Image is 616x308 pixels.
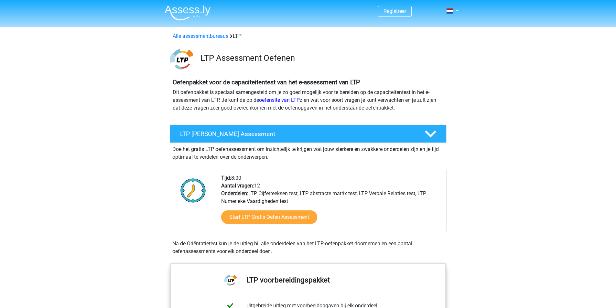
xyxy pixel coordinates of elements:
b: Tijd: [221,175,231,181]
a: Registreer [384,8,406,14]
a: LTP [PERSON_NAME] Assessment [167,125,449,143]
b: Oefenpakket voor de capaciteitentest van het e-assessment van LTP [173,79,360,86]
h4: LTP [PERSON_NAME] Assessment [180,130,414,138]
div: Doe het gratis LTP oefenassessment om inzichtelijk te krijgen wat jouw sterkere en zwakkere onder... [170,143,447,161]
h3: LTP Assessment Oefenen [200,53,441,63]
div: 8:00 12 LTP Cijferreeksen test, LTP abstracte matrix test, LTP Verbale Relaties test, LTP Numerie... [216,174,446,232]
b: Onderdelen: [221,190,248,196]
a: Start LTP Gratis Oefen Assessment [221,210,317,224]
img: Klok [177,174,210,207]
a: Alle assessmentbureaus [173,33,228,39]
div: Na de Oriëntatietest kun je de uitleg bij alle onderdelen van het LTP-oefenpakket doornemen en ee... [170,240,447,255]
img: ltp.png [170,48,193,71]
p: Dit oefenpakket is speciaal samengesteld om je zo goed mogelijk voor te bereiden op de capaciteit... [173,89,444,112]
a: oefensite van LTP [259,97,300,103]
div: LTP [170,32,446,40]
img: Assessly [165,5,211,20]
b: Aantal vragen: [221,183,254,189]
